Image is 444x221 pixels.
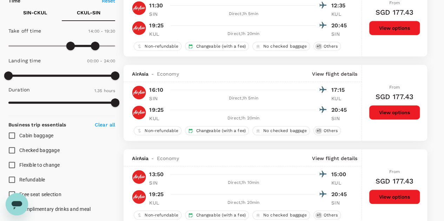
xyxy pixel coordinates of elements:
p: SIN [149,179,167,186]
span: Others [321,43,340,49]
span: No checked baggage [260,212,310,218]
button: View options [369,105,420,120]
p: 19:25 [149,190,164,199]
p: Clear all [95,121,115,128]
span: Non-refundable [142,128,181,134]
p: View flight details [312,70,357,77]
p: 15:00 [331,170,349,179]
p: 17:15 [331,86,349,94]
span: - [148,70,157,77]
p: CKUL - SIN [77,9,100,16]
p: Take off time [8,27,41,34]
p: SIN [331,30,349,37]
button: View options [369,189,420,204]
span: Changeable (with a fee) [193,128,248,134]
p: SIN [331,115,349,122]
span: Non-refundable [142,43,181,49]
span: Checked baggage [19,147,60,153]
div: +1Others [313,210,341,220]
h6: SGD 177.43 [376,175,414,187]
span: From [389,0,400,5]
div: +1Others [313,126,341,135]
span: No checked baggage [260,43,310,49]
h6: SGD 177.43 [376,91,414,102]
p: 11:30 [149,1,163,10]
div: Direct , 1h 20min [171,30,316,37]
span: Others [321,212,340,218]
p: SIN - CKUL [23,9,47,16]
img: AK [132,21,146,35]
h6: SGD 177.43 [376,7,414,18]
img: AK [132,170,146,184]
span: 14:00 - 19:30 [88,29,115,34]
div: No checked baggage [252,126,310,135]
p: SIN [149,95,167,102]
p: KUL [149,115,167,122]
div: Direct , 1h 10min [171,179,316,186]
div: Changeable (with a fee) [185,42,248,51]
p: 19:25 [149,21,164,30]
span: Refundable [19,177,45,182]
p: Landing time [8,57,41,64]
span: Flexible to change [19,162,60,168]
div: No checked baggage [252,210,310,220]
p: Duration [8,86,30,93]
p: KUL [331,11,349,18]
span: Changeable (with a fee) [193,212,248,218]
span: Changeable (with a fee) [193,43,248,49]
span: Cabin baggage [19,133,53,138]
p: KUL [331,179,349,186]
img: AK [132,105,146,119]
div: Direct , 1h 20min [171,115,316,122]
span: Non-refundable [142,212,181,218]
p: SIN [331,199,349,206]
div: Direct , 1h 5min [171,11,316,18]
div: No checked baggage [252,42,310,51]
p: KUL [331,95,349,102]
p: 19:25 [149,106,164,114]
img: AK [132,85,146,99]
span: From [389,85,400,90]
span: From [389,169,400,174]
button: View options [369,21,420,35]
span: No checked baggage [260,128,310,134]
span: - [148,155,157,162]
div: Direct , 1h 20min [171,199,316,206]
span: 1.35 hours [94,88,115,93]
span: 00:00 - 24:00 [87,58,115,63]
div: Changeable (with a fee) [185,210,248,220]
span: Others [321,128,340,134]
span: Free seat selection [19,192,61,197]
strong: Business trip essentials [8,122,66,127]
iframe: Button to launch messaging window [6,193,28,215]
p: SIN [149,11,167,18]
span: Economy [157,155,179,162]
div: +1Others [313,42,341,51]
p: 20:45 [331,21,349,30]
p: 13:50 [149,170,164,179]
img: AK [132,1,146,15]
p: 20:45 [331,106,349,114]
p: KUL [149,30,167,37]
p: View flight details [312,155,357,162]
p: 16:10 [149,86,163,94]
span: + 1 [315,128,322,134]
p: 12:35 [331,1,349,10]
div: Changeable (with a fee) [185,126,248,135]
span: Complimentary drinks and meal [19,206,91,212]
img: AK [132,190,146,204]
span: Economy [157,70,179,77]
p: KUL [149,199,167,206]
p: 20:45 [331,190,349,199]
span: AirAsia [132,155,148,162]
div: Direct , 1h 5min [171,95,316,102]
div: Non-refundable [134,126,181,135]
span: AirAsia [132,70,148,77]
span: + 1 [315,43,322,49]
div: Non-refundable [134,210,181,220]
span: + 1 [315,212,322,218]
div: Non-refundable [134,42,181,51]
